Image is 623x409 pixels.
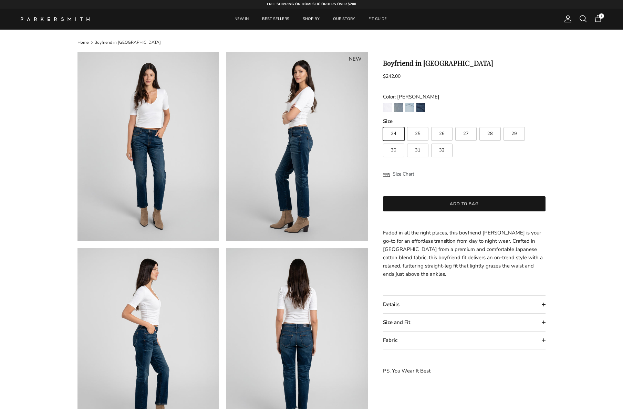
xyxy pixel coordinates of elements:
a: 1 [594,14,602,23]
div: Color: [PERSON_NAME] [383,93,546,101]
span: 26 [439,132,445,136]
span: Faded in all the right places, this boyfriend [PERSON_NAME] is your go-to for an effortless trans... [383,229,543,277]
a: Coronado Destroy [405,103,415,114]
a: Surf Rider [394,103,404,114]
span: 1 [599,13,604,19]
img: Coronado Destroy [405,103,414,112]
span: 27 [463,132,469,136]
a: Redford [416,103,426,114]
img: Parker Smith [21,17,90,21]
span: 31 [415,148,420,153]
a: Account [561,15,572,23]
button: Add to bag [383,196,546,211]
img: Redford [416,103,425,112]
nav: Breadcrumbs [77,39,546,45]
h1: Boyfriend in [GEOGRAPHIC_DATA] [383,59,546,67]
span: 25 [415,132,420,136]
button: Size Chart [383,168,414,181]
img: Eternal White Destroy [383,103,392,112]
a: FIT GUIDE [362,9,393,30]
a: OUR STORY [327,9,361,30]
a: BEST SELLERS [256,9,295,30]
summary: Fabric [383,332,546,349]
span: 29 [511,132,517,136]
span: 28 [487,132,493,136]
a: Eternal White Destroy [383,103,393,114]
a: NEW IN [228,9,255,30]
strong: FREE SHIPPING ON DOMESTIC ORDERS OVER $200 [267,2,356,7]
a: SHOP BY [297,9,326,30]
summary: Details [383,296,546,313]
legend: Size [383,118,393,125]
img: Surf Rider [394,103,403,112]
span: 32 [439,148,445,153]
span: 24 [391,132,396,136]
a: Boyfriend in [GEOGRAPHIC_DATA] [94,40,161,45]
summary: Size and Fit [383,314,546,331]
div: Primary [103,9,519,30]
a: Home [77,40,89,45]
p: PS. You Wear It Best [383,367,546,375]
span: $242.00 [383,73,401,80]
span: 30 [391,148,396,153]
